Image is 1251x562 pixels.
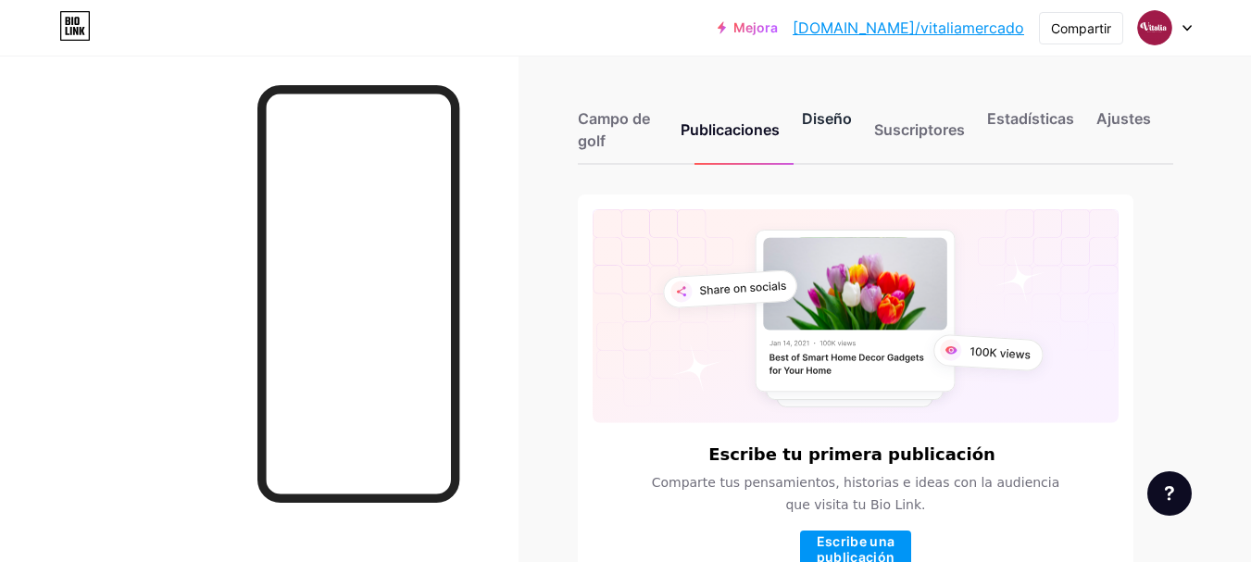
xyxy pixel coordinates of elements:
font: Mejora [733,19,778,35]
a: [DOMAIN_NAME]/vitaliamercado [793,17,1024,39]
font: [DOMAIN_NAME]/vitaliamercado [793,19,1024,37]
font: Escribe tu primera publicación [708,444,995,464]
img: vitaliamercado [1137,10,1172,45]
font: Diseño [802,109,852,128]
font: Suscriptores [874,120,965,139]
font: Publicaciones [681,120,780,139]
font: Ajustes [1096,109,1151,128]
font: Compartir [1051,20,1111,36]
font: Estadísticas [987,109,1074,128]
font: Campo de golf [578,109,650,150]
font: Comparte tus pensamientos, historias e ideas con la audiencia que visita tu Bio Link. [652,475,1060,512]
